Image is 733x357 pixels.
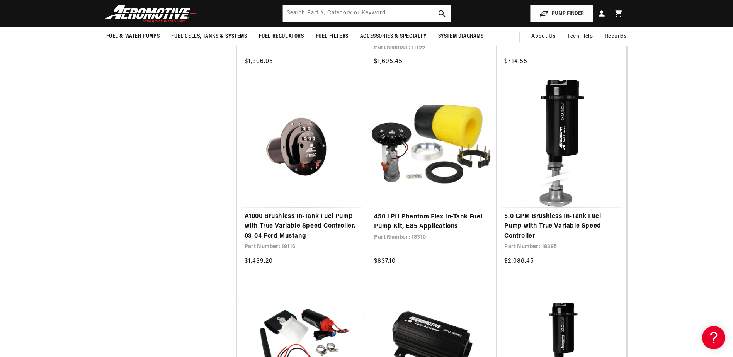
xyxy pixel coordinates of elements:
[360,32,427,41] span: Accessories & Specialty
[316,32,349,41] span: Fuel Filters
[530,5,593,22] button: PUMP FINDER
[599,27,633,46] summary: Rebuilds
[354,27,432,46] summary: Accessories & Specialty
[171,32,247,41] span: Fuel Cells, Tanks & Systems
[100,27,166,46] summary: Fuel & Water Pumps
[526,27,561,46] a: About Us
[374,212,489,232] a: 450 LPH Phantom Flex In-Tank Fuel Pump Kit, E85 Applications
[438,32,484,41] span: System Diagrams
[531,34,556,39] span: About Us
[432,27,490,46] summary: System Diagrams
[245,212,359,241] a: A1000 Brushless In-Tank Fuel Pump with True Variable Speed Controller, 03-04 Ford Mustang
[103,5,200,23] img: Aeromotive
[310,27,354,46] summary: Fuel Filters
[165,27,253,46] summary: Fuel Cells, Tanks & Systems
[561,27,599,46] summary: Tech Help
[253,27,310,46] summary: Fuel Regulators
[259,32,304,41] span: Fuel Regulators
[605,32,627,41] span: Rebuilds
[283,5,451,22] input: Search by Part Number, Category or Keyword
[434,5,451,22] button: search button
[567,32,593,41] span: Tech Help
[106,32,160,41] span: Fuel & Water Pumps
[504,212,619,241] a: 5.0 GPM Brushless In-Tank Fuel Pump with True Variable Speed Controller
